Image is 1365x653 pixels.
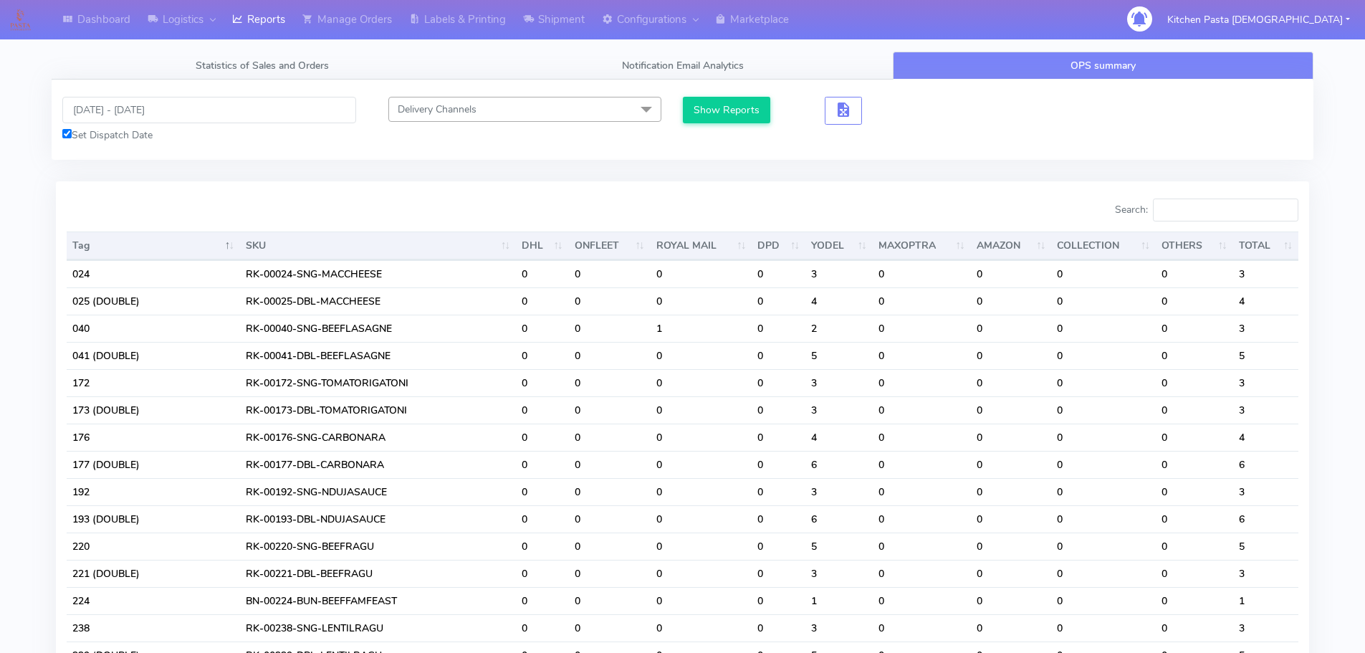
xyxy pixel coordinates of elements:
[1233,287,1298,315] td: 4
[1233,315,1298,342] td: 3
[516,396,568,424] td: 0
[1156,424,1233,451] td: 0
[805,505,873,533] td: 6
[873,533,971,560] td: 0
[67,232,240,260] th: Tag: activate to sort column descending
[569,287,651,315] td: 0
[873,505,971,533] td: 0
[805,287,873,315] td: 4
[240,505,516,533] td: RK-00193-DBL-NDUJASAUCE
[516,424,568,451] td: 0
[971,232,1052,260] th: AMAZON : activate to sort column ascending
[516,587,568,614] td: 0
[651,287,752,315] td: 0
[651,560,752,587] td: 0
[1156,478,1233,505] td: 0
[67,342,240,369] td: 041 (DOUBLE)
[971,533,1052,560] td: 0
[516,505,568,533] td: 0
[569,424,651,451] td: 0
[971,505,1052,533] td: 0
[516,287,568,315] td: 0
[752,369,805,396] td: 0
[62,128,356,143] div: Set Dispatch Date
[516,560,568,587] td: 0
[67,505,240,533] td: 193 (DOUBLE)
[569,587,651,614] td: 0
[873,424,971,451] td: 0
[1051,369,1156,396] td: 0
[651,315,752,342] td: 1
[752,287,805,315] td: 0
[67,369,240,396] td: 172
[1233,614,1298,642] td: 3
[516,451,568,478] td: 0
[752,614,805,642] td: 0
[516,260,568,287] td: 0
[1051,396,1156,424] td: 0
[805,342,873,369] td: 5
[873,260,971,287] td: 0
[1156,260,1233,287] td: 0
[240,315,516,342] td: RK-00040-SNG-BEEFLASAGNE
[873,232,971,260] th: MAXOPTRA : activate to sort column ascending
[651,342,752,369] td: 0
[651,424,752,451] td: 0
[569,478,651,505] td: 0
[651,505,752,533] td: 0
[971,342,1052,369] td: 0
[516,478,568,505] td: 0
[1051,560,1156,587] td: 0
[752,505,805,533] td: 0
[1051,232,1156,260] th: COLLECTION : activate to sort column ascending
[569,369,651,396] td: 0
[67,260,240,287] td: 024
[196,59,329,72] span: Statistics of Sales and Orders
[516,614,568,642] td: 0
[873,587,971,614] td: 0
[805,232,873,260] th: YODEL : activate to sort column ascending
[651,614,752,642] td: 0
[752,533,805,560] td: 0
[805,478,873,505] td: 3
[1156,533,1233,560] td: 0
[873,478,971,505] td: 0
[873,315,971,342] td: 0
[569,614,651,642] td: 0
[67,424,240,451] td: 176
[516,232,568,260] th: DHL : activate to sort column ascending
[873,396,971,424] td: 0
[873,451,971,478] td: 0
[805,533,873,560] td: 5
[651,396,752,424] td: 0
[1233,560,1298,587] td: 3
[805,315,873,342] td: 2
[240,342,516,369] td: RK-00041-DBL-BEEFLASAGNE
[752,587,805,614] td: 0
[752,315,805,342] td: 0
[651,260,752,287] td: 0
[240,451,516,478] td: RK-00177-DBL-CARBONARA
[516,342,568,369] td: 0
[651,587,752,614] td: 0
[569,533,651,560] td: 0
[651,451,752,478] td: 0
[971,424,1052,451] td: 0
[752,396,805,424] td: 0
[971,560,1052,587] td: 0
[971,260,1052,287] td: 0
[1233,533,1298,560] td: 5
[1051,315,1156,342] td: 0
[1233,587,1298,614] td: 1
[569,396,651,424] td: 0
[67,451,240,478] td: 177 (DOUBLE)
[516,315,568,342] td: 0
[1233,451,1298,478] td: 6
[1153,199,1298,221] input: Search:
[52,52,1313,80] ul: Tabs
[1051,505,1156,533] td: 0
[1156,587,1233,614] td: 0
[1051,260,1156,287] td: 0
[752,232,805,260] th: DPD : activate to sort column ascending
[1156,451,1233,478] td: 0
